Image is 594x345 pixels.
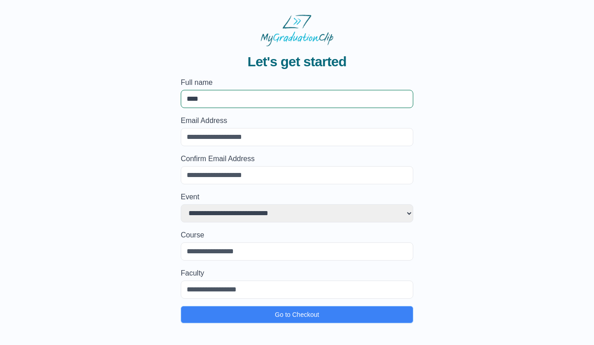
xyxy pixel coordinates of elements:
label: Email Address [181,115,413,126]
label: Faculty [181,268,413,279]
label: Course [181,230,413,241]
label: Event [181,192,413,202]
img: MyGraduationClip [261,15,333,46]
span: Let's get started [247,54,346,70]
label: Confirm Email Address [181,153,413,164]
label: Full name [181,77,413,88]
button: Go to Checkout [181,306,413,323]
